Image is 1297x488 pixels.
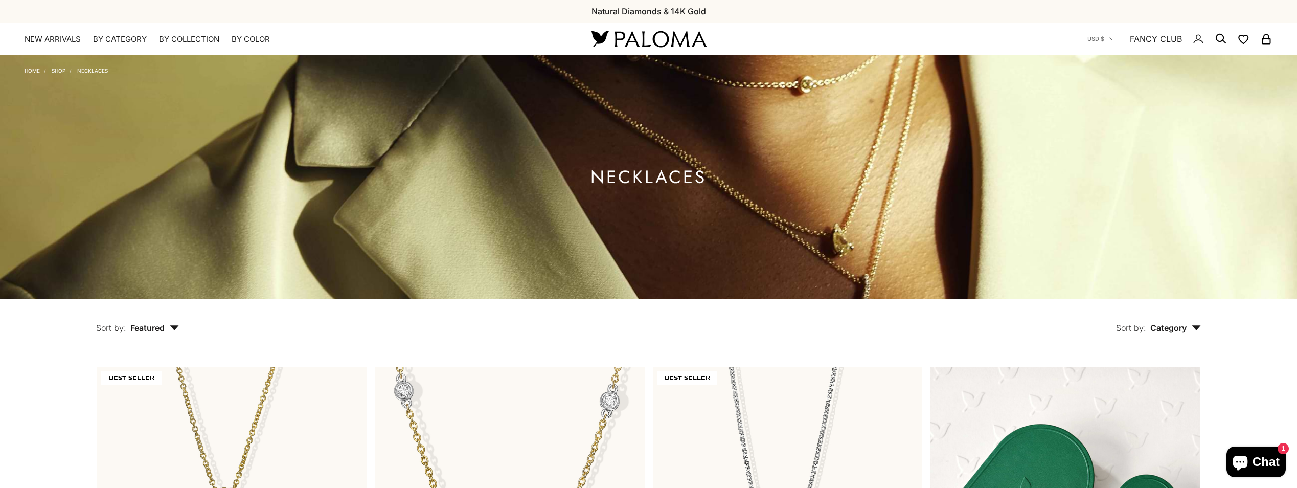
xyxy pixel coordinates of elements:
[73,299,202,342] button: Sort by: Featured
[1087,34,1104,43] span: USD $
[1087,23,1272,55] nav: Secondary navigation
[96,323,126,333] span: Sort by:
[130,323,179,333] span: Featured
[1116,323,1146,333] span: Sort by:
[25,68,40,74] a: Home
[1093,299,1224,342] button: Sort by: Category
[1150,323,1201,333] span: Category
[1223,447,1289,480] inbox-online-store-chat: Shopify online store chat
[25,34,567,45] nav: Primary navigation
[1130,32,1182,46] a: FANCY CLUB
[590,171,707,184] h1: Necklaces
[1087,34,1114,43] button: USD $
[591,5,706,18] p: Natural Diamonds & 14K Gold
[93,34,147,45] summary: By Category
[159,34,219,45] summary: By Collection
[25,65,108,74] nav: Breadcrumb
[232,34,270,45] summary: By Color
[52,68,65,74] a: Shop
[657,371,717,385] span: BEST SELLER
[25,34,81,45] a: NEW ARRIVALS
[77,68,108,74] a: Necklaces
[101,371,162,385] span: BEST SELLER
